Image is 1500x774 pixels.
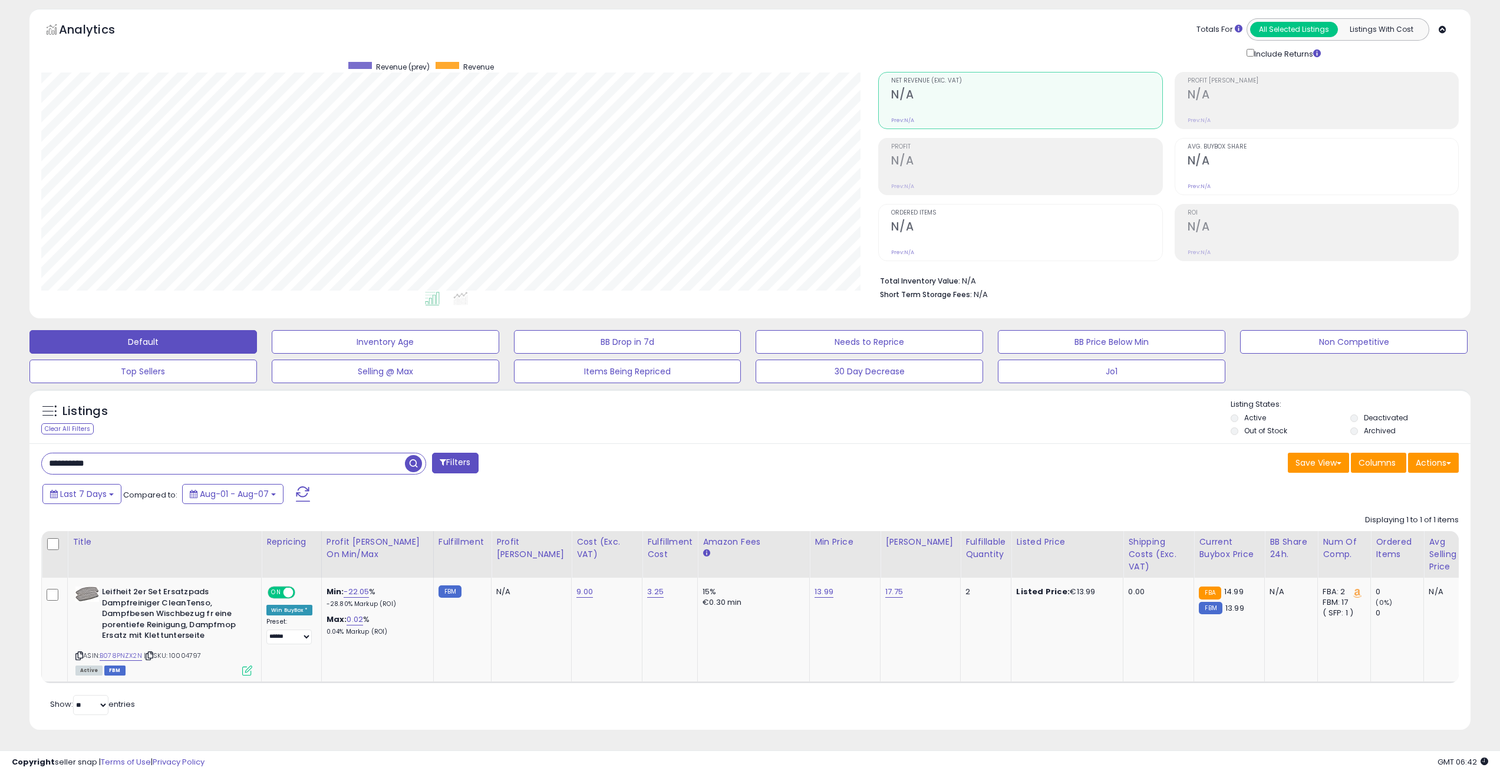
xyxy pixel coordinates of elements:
div: N/A [496,587,562,597]
span: Avg. Buybox Share [1188,144,1458,150]
div: Clear All Filters [41,423,94,434]
h2: N/A [891,154,1162,170]
button: Selling @ Max [272,360,499,383]
span: 2025-08-16 06:42 GMT [1438,756,1488,768]
label: Active [1244,413,1266,423]
span: Compared to: [123,489,177,500]
div: Include Returns [1238,47,1335,60]
span: Net Revenue (Exc. VAT) [891,78,1162,84]
small: Amazon Fees. [703,548,710,559]
div: 15% [703,587,800,597]
strong: Copyright [12,756,55,768]
a: B078PNZX2N [100,651,142,661]
b: Listed Price: [1016,586,1070,597]
span: 13.99 [1225,602,1244,614]
div: Current Buybox Price [1199,536,1260,561]
button: Needs to Reprice [756,330,983,354]
b: Short Term Storage Fees: [880,289,972,299]
button: Default [29,330,257,354]
div: Totals For [1196,24,1242,35]
span: Ordered Items [891,210,1162,216]
div: Fulfillment Cost [647,536,693,561]
a: 9.00 [576,586,593,598]
div: FBM: 17 [1323,597,1361,608]
img: 51ARw8Tys3L._SL40_.jpg [75,587,99,602]
small: FBM [439,585,461,598]
small: Prev: N/A [1188,117,1211,124]
small: Prev: N/A [891,249,914,256]
div: Num of Comp. [1323,536,1366,561]
div: ASIN: [75,587,252,674]
div: Cost (Exc. VAT) [576,536,637,561]
span: Revenue (prev) [376,62,430,72]
span: N/A [974,289,988,300]
div: % [327,587,424,608]
div: seller snap | | [12,757,205,768]
h2: N/A [1188,154,1458,170]
div: Fulfillable Quantity [965,536,1006,561]
h2: N/A [891,220,1162,236]
div: €13.99 [1016,587,1114,597]
a: 13.99 [815,586,833,598]
div: Displaying 1 to 1 of 1 items [1365,515,1459,526]
button: Listings With Cost [1337,22,1425,37]
div: ( SFP: 1 ) [1323,608,1361,618]
div: Win BuyBox * [266,605,312,615]
button: Columns [1351,453,1406,473]
a: 17.75 [885,586,903,598]
span: | SKU: 10004797 [144,651,202,660]
h2: N/A [1188,220,1458,236]
div: FBA: 2 [1323,587,1361,597]
button: Items Being Repriced [514,360,741,383]
a: Privacy Policy [153,756,205,768]
span: ON [269,588,283,598]
div: [PERSON_NAME] [885,536,955,548]
a: 3.25 [647,586,664,598]
b: Leifheit 2er Set Ersatzpads Dampfreiniger CleanTenso, Dampfbesen Wischbezug fr eine porentiefe Re... [102,587,245,644]
span: Profit [891,144,1162,150]
div: Amazon Fees [703,536,805,548]
h2: N/A [1188,88,1458,104]
button: 30 Day Decrease [756,360,983,383]
p: 0.04% Markup (ROI) [327,628,424,636]
div: Listed Price [1016,536,1118,548]
span: 14.99 [1224,586,1244,597]
span: OFF [294,588,312,598]
div: Profit [PERSON_NAME] on Min/Max [327,536,428,561]
span: Revenue [463,62,494,72]
button: Last 7 Days [42,484,121,504]
div: Title [72,536,256,548]
button: Jo1 [998,360,1225,383]
th: The percentage added to the cost of goods (COGS) that forms the calculator for Min & Max prices. [321,531,433,578]
button: BB Price Below Min [998,330,1225,354]
div: N/A [1429,587,1468,597]
b: Total Inventory Value: [880,276,960,286]
span: Profit [PERSON_NAME] [1188,78,1458,84]
div: % [327,614,424,636]
div: Min Price [815,536,875,548]
p: -28.80% Markup (ROI) [327,600,424,608]
span: FBM [104,666,126,676]
a: Terms of Use [101,756,151,768]
div: Ordered Items [1376,536,1419,561]
small: Prev: N/A [891,117,914,124]
button: All Selected Listings [1250,22,1338,37]
span: ROI [1188,210,1458,216]
div: Fulfillment [439,536,486,548]
small: Prev: N/A [1188,183,1211,190]
small: Prev: N/A [1188,249,1211,256]
h2: N/A [891,88,1162,104]
div: Preset: [266,618,312,644]
button: BB Drop in 7d [514,330,741,354]
button: Aug-01 - Aug-07 [182,484,283,504]
div: 0 [1376,587,1423,597]
button: Non Competitive [1240,330,1468,354]
span: All listings currently available for purchase on Amazon [75,666,103,676]
small: (0%) [1376,598,1392,607]
button: Inventory Age [272,330,499,354]
label: Deactivated [1364,413,1408,423]
small: FBM [1199,602,1222,614]
h5: Listings [62,403,108,420]
span: Aug-01 - Aug-07 [200,488,269,500]
button: Save View [1288,453,1349,473]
